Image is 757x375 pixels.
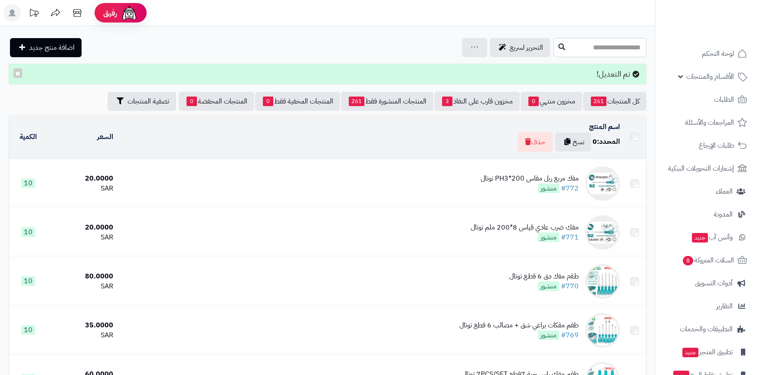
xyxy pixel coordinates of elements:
img: مفك ضرب عادي قياس 8*200 ملم توتال [585,215,620,250]
a: تطبيق المتجرجديد [661,342,752,362]
span: 10 [21,325,35,335]
a: اضافة منتج جديد [10,38,82,57]
span: التطبيقات والخدمات [680,323,733,335]
div: ﻁﻘﻡ ﻣﻔﻙ ﺩﻕ 6 ﻗﻁﻊ توتال [509,272,579,281]
a: المدونة [661,204,752,225]
span: طلبات الإرجاع [699,139,734,152]
img: ﻣﻔﻙ ﻣﺭﺑﻊ ﺭﺑﻝ ﻣﻘﺎﺱ PH3*200 توتال [585,166,620,201]
span: السلات المتروكة [682,254,734,266]
div: 20.0000 [51,174,114,184]
span: التحرير لسريع [510,42,543,53]
img: ai-face.png [121,4,138,22]
span: تطبيق المتجر [682,346,733,358]
span: وآتس آب [691,231,733,243]
a: مخزون منتهي0 [521,92,582,111]
a: العملاء [661,181,752,202]
img: logo-2.png [698,19,749,37]
span: التقارير [716,300,733,312]
a: المنتجات المنشورة فقط261 [341,92,433,111]
a: التطبيقات والخدمات [661,319,752,339]
img: طقم مفكات براغي شق + مصالب 6 قطع توتال [585,313,620,348]
span: المدونة [714,208,733,220]
span: اضافة منتج جديد [29,42,75,53]
span: منشور [538,281,559,291]
span: إشعارات التحويلات البنكية [668,162,734,175]
button: × [13,68,22,78]
div: SAR [51,233,114,242]
a: التقارير [661,296,752,317]
a: المنتجات المخفية فقط0 [255,92,340,111]
a: #770 [561,281,579,291]
div: المحدد: [593,137,620,147]
span: جديد [682,348,698,357]
a: السلات المتروكة8 [661,250,752,271]
span: تصفية المنتجات [128,96,169,107]
a: التحرير لسريع [490,38,550,57]
a: مخزون قارب على النفاذ3 [434,92,520,111]
button: حذف [518,132,553,152]
span: 3 [442,97,452,106]
a: الكمية [20,132,37,142]
div: SAR [51,330,114,340]
button: تصفية المنتجات [108,92,176,111]
a: #772 [561,183,579,194]
span: 10 [21,276,35,286]
div: 35.0000 [51,320,114,330]
div: 20.0000 [51,223,114,233]
div: طقم مفكات براغي شق + مصالب 6 قطع توتال [459,320,579,330]
span: منشور [538,233,559,242]
span: منشور [538,184,559,193]
span: 261 [349,97,364,106]
a: تحديثات المنصة [23,4,45,24]
span: 10 [21,227,35,237]
span: 0 [263,97,273,106]
a: أدوات التسويق [661,273,752,294]
div: تم التعديل! [9,64,646,84]
div: مفك ضرب عادي قياس 8*200 ملم توتال [471,223,579,233]
a: المراجعات والأسئلة [661,112,752,133]
a: إشعارات التحويلات البنكية [661,158,752,179]
span: الطلبات [714,94,734,106]
a: اسم المنتج [589,122,620,132]
span: الأقسام والمنتجات [686,71,734,83]
a: الطلبات [661,89,752,110]
div: SAR [51,281,114,291]
a: لوحة التحكم [661,43,752,64]
button: نسخ [555,133,591,152]
span: 10 [21,178,35,188]
span: 0 [593,136,597,147]
div: SAR [51,184,114,194]
span: أدوات التسويق [695,277,733,289]
span: منشور [538,330,559,340]
a: #771 [561,232,579,242]
div: ﻣﻔﻙ ﻣﺭﺑﻊ ﺭﺑﻝ ﻣﻘﺎﺱ PH3*200 توتال [481,174,579,184]
span: 0 [187,97,197,106]
a: السعر [97,132,113,142]
span: العملاء [716,185,733,197]
a: المنتجات المخفضة0 [179,92,254,111]
div: 80.0000 [51,272,114,281]
span: جديد [692,233,708,242]
img: ﻁﻘﻡ ﻣﻔﻙ ﺩﻕ 6 ﻗﻁﻊ توتال [585,264,620,299]
a: كل المنتجات261 [583,92,646,111]
span: رفيق [103,8,117,18]
span: 261 [591,97,606,106]
span: لوحة التحكم [702,48,734,60]
a: طلبات الإرجاع [661,135,752,156]
span: المراجعات والأسئلة [685,116,734,129]
a: وآتس آبجديد [661,227,752,248]
span: 8 [683,256,694,266]
a: #769 [561,330,579,340]
span: 0 [528,97,539,106]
